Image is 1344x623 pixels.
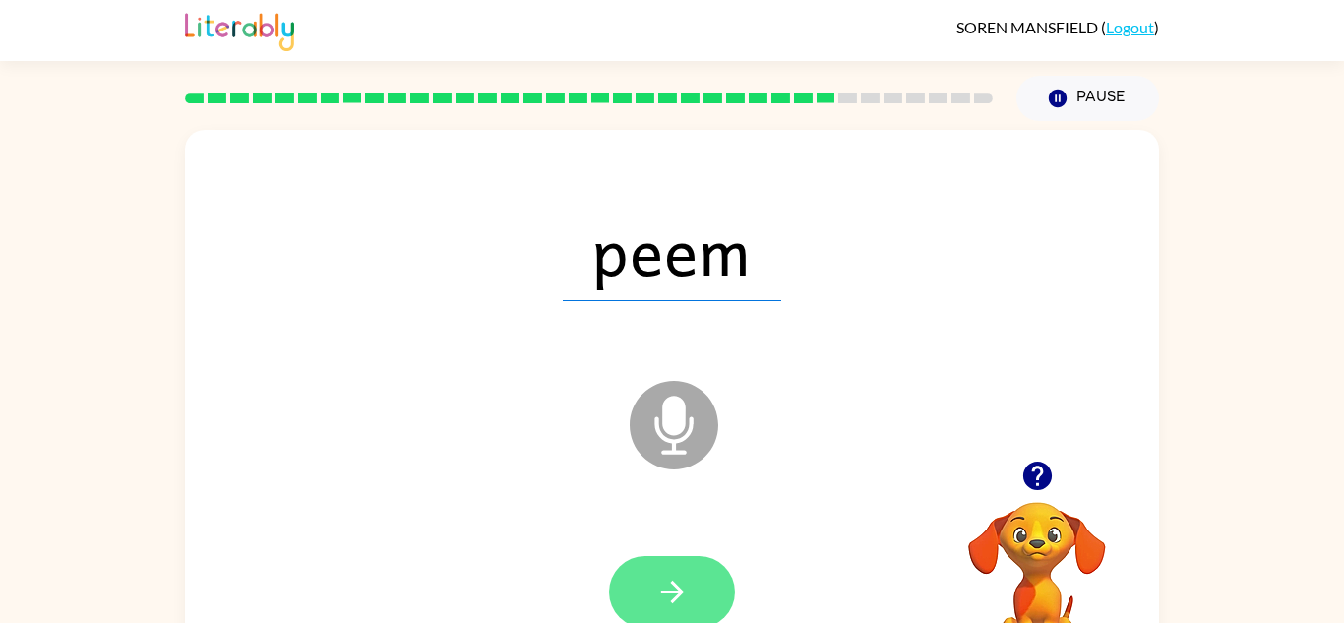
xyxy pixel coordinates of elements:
div: ( ) [956,18,1159,36]
button: Pause [1016,76,1159,121]
span: peem [563,199,781,301]
a: Logout [1106,18,1154,36]
span: SOREN MANSFIELD [956,18,1101,36]
img: Literably [185,8,294,51]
